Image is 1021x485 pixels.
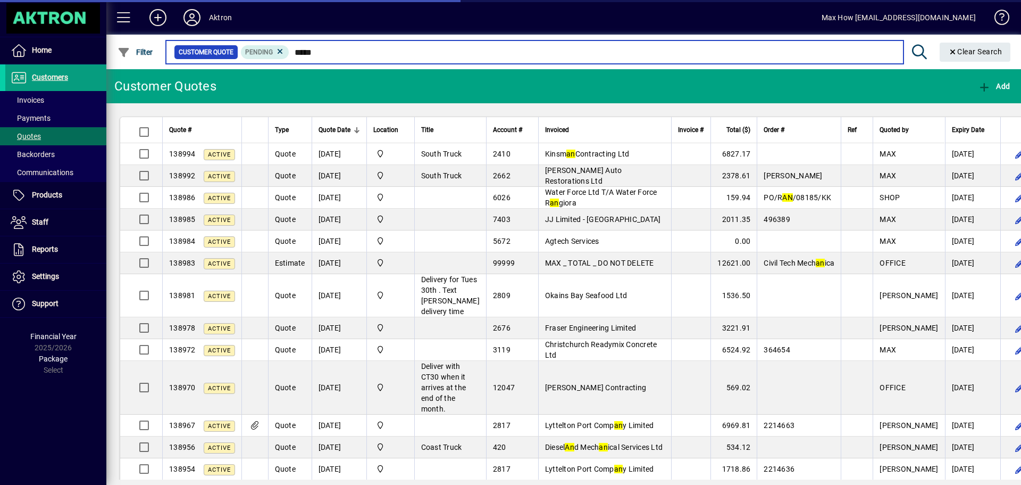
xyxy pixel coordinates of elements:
[880,324,938,332] span: [PERSON_NAME]
[710,437,757,458] td: 534.12
[169,291,196,300] span: 138981
[275,383,296,392] span: Quote
[11,114,51,122] span: Payments
[208,347,231,354] span: Active
[312,165,366,187] td: [DATE]
[493,150,510,158] span: 2410
[275,291,296,300] span: Quote
[5,109,106,127] a: Payments
[208,325,231,332] span: Active
[545,383,646,392] span: [PERSON_NAME] Contracting
[421,171,462,180] span: South Truck
[545,150,630,158] span: Kinsm Contracting Ltd
[764,193,831,202] span: PO/R /08185/KK
[241,45,289,59] mat-chip: Pending Status: Pending
[141,8,175,27] button: Add
[373,124,408,136] div: Location
[169,150,196,158] span: 138994
[848,124,857,136] span: Ref
[169,124,191,136] span: Quote #
[880,259,906,267] span: OFFICE
[764,124,784,136] span: Order #
[880,383,906,392] span: OFFICE
[208,195,231,202] span: Active
[319,124,360,136] div: Quote Date
[275,346,296,354] span: Quote
[545,237,599,245] span: Agtech Services
[545,340,657,359] span: Christchurch Readymix Concrete Ltd
[880,150,896,158] span: MAX
[710,165,757,187] td: 2378.61
[208,466,231,473] span: Active
[373,322,408,334] span: Central
[275,171,296,180] span: Quote
[169,237,196,245] span: 138984
[710,252,757,274] td: 12621.00
[11,150,55,159] span: Backorders
[5,236,106,263] a: Reports
[940,43,1011,62] button: Clear
[545,421,654,430] span: Lyttelton Port Comp y Limited
[208,151,231,158] span: Active
[5,145,106,163] a: Backorders
[952,124,994,136] div: Expiry Date
[312,252,366,274] td: [DATE]
[493,346,510,354] span: 3119
[5,91,106,109] a: Invoices
[493,171,510,180] span: 2662
[319,124,350,136] span: Quote Date
[545,443,663,451] span: Diesel d Mech ical Services Ltd
[710,317,757,339] td: 3221.91
[545,291,627,300] span: Okains Bay Seafood Ltd
[978,82,1010,91] span: Add
[566,150,575,158] em: an
[312,274,366,317] td: [DATE]
[373,257,408,269] span: Central
[545,465,654,473] span: Lyttelton Port Comp y Limited
[975,77,1012,96] button: Add
[986,2,1008,37] a: Knowledge Base
[39,355,68,363] span: Package
[945,458,1000,480] td: [DATE]
[764,421,794,430] span: 2214663
[710,209,757,231] td: 2011.35
[312,231,366,252] td: [DATE]
[312,317,366,339] td: [DATE]
[169,346,196,354] span: 138972
[169,324,196,332] span: 138978
[208,260,231,267] span: Active
[312,209,366,231] td: [DATE]
[764,124,834,136] div: Order #
[373,235,408,247] span: Central
[493,215,510,224] span: 7403
[880,346,896,354] span: MAX
[373,213,408,225] span: Central
[710,231,757,252] td: 0.00
[275,193,296,202] span: Quote
[945,317,1000,339] td: [DATE]
[208,239,231,245] span: Active
[208,173,231,180] span: Active
[710,274,757,317] td: 1536.50
[493,465,510,473] span: 2817
[32,299,58,308] span: Support
[312,437,366,458] td: [DATE]
[545,188,657,207] span: Water Force Ltd T/A Water Force R giora
[169,421,196,430] span: 138967
[169,215,196,224] span: 138985
[945,415,1000,437] td: [DATE]
[880,193,900,202] span: SHOP
[245,48,273,56] span: Pending
[208,385,231,392] span: Active
[545,166,622,185] span: [PERSON_NAME] Auto Restorations Ltd
[710,458,757,480] td: 1718.86
[421,124,433,136] span: Title
[952,124,984,136] span: Expiry Date
[32,191,62,199] span: Products
[373,170,408,182] span: Central
[5,37,106,64] a: Home
[275,150,296,158] span: Quote
[945,143,1000,165] td: [DATE]
[11,96,44,104] span: Invoices
[764,215,790,224] span: 496389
